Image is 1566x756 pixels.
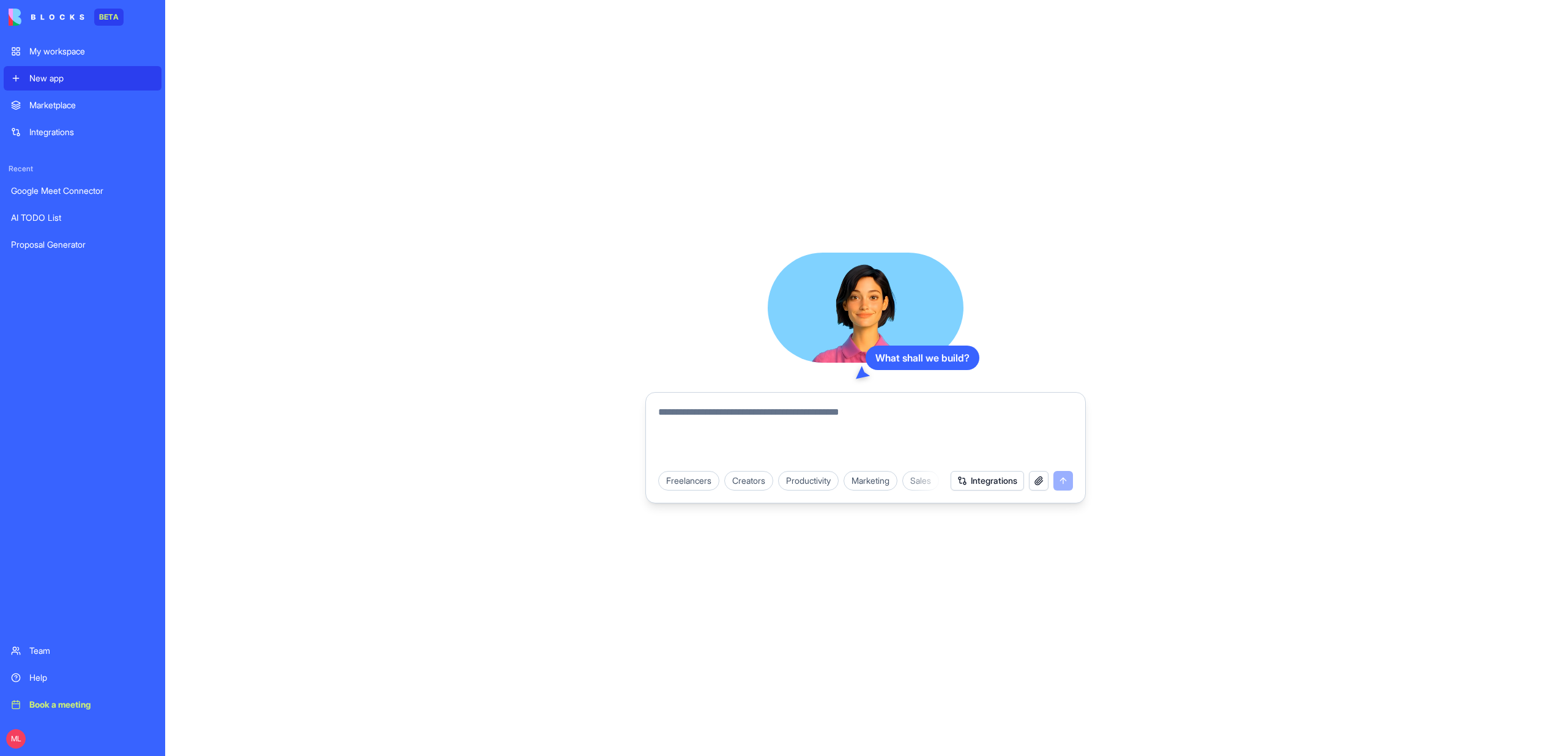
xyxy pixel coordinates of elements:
[4,232,161,257] a: Proposal Generator
[11,185,154,197] div: Google Meet Connector
[4,206,161,230] a: AI TODO List
[4,164,161,174] span: Recent
[11,239,154,251] div: Proposal Generator
[4,639,161,663] a: Team
[951,471,1024,491] button: Integrations
[4,39,161,64] a: My workspace
[29,672,154,684] div: Help
[94,9,124,26] div: BETA
[4,665,161,690] a: Help
[778,471,839,491] div: Productivity
[29,699,154,711] div: Book a meeting
[4,66,161,91] a: New app
[29,126,154,138] div: Integrations
[4,93,161,117] a: Marketplace
[844,471,897,491] div: Marketing
[9,9,84,26] img: logo
[658,471,719,491] div: Freelancers
[9,9,124,26] a: BETA
[6,729,26,749] span: ML
[866,346,979,370] div: What shall we build?
[4,692,161,717] a: Book a meeting
[724,471,773,491] div: Creators
[4,120,161,144] a: Integrations
[29,72,154,84] div: New app
[902,471,939,491] div: Sales
[11,212,154,224] div: AI TODO List
[29,99,154,111] div: Marketplace
[29,45,154,57] div: My workspace
[4,179,161,203] a: Google Meet Connector
[29,645,154,657] div: Team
